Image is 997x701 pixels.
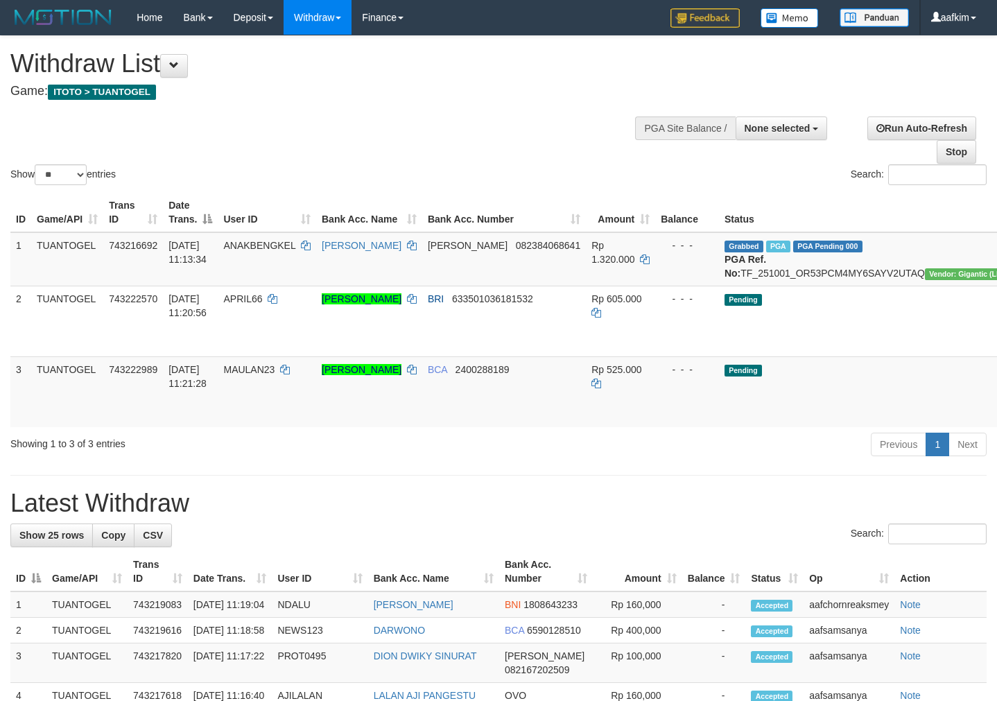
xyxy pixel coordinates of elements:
th: Balance [655,193,719,232]
a: Note [900,625,921,636]
span: MAULAN23 [223,364,275,375]
div: - - - [661,239,713,252]
td: 2 [10,618,46,643]
span: BCA [428,364,447,375]
td: aafchornreaksmey [804,591,894,618]
span: Accepted [751,600,792,612]
th: Game/API: activate to sort column ascending [46,552,128,591]
td: NDALU [272,591,367,618]
th: ID: activate to sort column descending [10,552,46,591]
td: - [682,643,746,683]
h1: Withdraw List [10,50,651,78]
td: - [682,618,746,643]
td: TUANTOGEL [31,356,103,427]
td: [DATE] 11:19:04 [188,591,272,618]
span: Accepted [751,625,792,637]
a: Note [900,650,921,661]
th: Status: activate to sort column ascending [745,552,804,591]
th: Amount: activate to sort column ascending [586,193,655,232]
span: Rp 525.000 [591,364,641,375]
td: 743219083 [128,591,188,618]
td: Rp 100,000 [593,643,682,683]
span: APRIL66 [223,293,262,304]
a: Note [900,599,921,610]
a: [PERSON_NAME] [374,599,453,610]
a: CSV [134,523,172,547]
span: Pending [725,365,762,377]
th: Amount: activate to sort column ascending [593,552,682,591]
a: Copy [92,523,135,547]
th: Date Trans.: activate to sort column descending [163,193,218,232]
span: Grabbed [725,241,763,252]
span: [PERSON_NAME] [428,240,508,251]
td: 743219616 [128,618,188,643]
th: Balance: activate to sort column ascending [682,552,746,591]
img: panduan.png [840,8,909,27]
span: Copy 1808643233 to clipboard [523,599,578,610]
span: Copy 6590128510 to clipboard [527,625,581,636]
span: ANAKBENGKEL [223,240,295,251]
td: 2 [10,286,31,356]
td: - [682,591,746,618]
td: 1 [10,232,31,286]
td: 1 [10,591,46,618]
th: Bank Acc. Name: activate to sort column ascending [316,193,422,232]
td: PROT0495 [272,643,367,683]
span: Accepted [751,651,792,663]
th: User ID: activate to sort column ascending [218,193,316,232]
th: Trans ID: activate to sort column ascending [103,193,163,232]
span: BCA [505,625,524,636]
label: Show entries [10,164,116,185]
a: Next [948,433,987,456]
span: ITOTO > TUANTOGEL [48,85,156,100]
label: Search: [851,523,987,544]
input: Search: [888,164,987,185]
a: Show 25 rows [10,523,93,547]
span: BNI [505,599,521,610]
b: PGA Ref. No: [725,254,766,279]
span: Copy 633501036181532 to clipboard [452,293,533,304]
td: TUANTOGEL [46,591,128,618]
th: Action [894,552,987,591]
span: BRI [428,293,444,304]
td: Rp 400,000 [593,618,682,643]
span: Copy 2400288189 to clipboard [456,364,510,375]
span: Copy [101,530,125,541]
td: [DATE] 11:17:22 [188,643,272,683]
td: aafsamsanya [804,643,894,683]
th: Trans ID: activate to sort column ascending [128,552,188,591]
img: Feedback.jpg [670,8,740,28]
span: 743222989 [109,364,157,375]
span: OVO [505,690,526,701]
td: aafsamsanya [804,618,894,643]
h1: Latest Withdraw [10,490,987,517]
a: DION DWIKY SINURAT [374,650,477,661]
span: Pending [725,294,762,306]
span: Show 25 rows [19,530,84,541]
span: Rp 1.320.000 [591,240,634,265]
a: [PERSON_NAME] [322,240,401,251]
th: Bank Acc. Number: activate to sort column ascending [422,193,586,232]
div: - - - [661,292,713,306]
th: Game/API: activate to sort column ascending [31,193,103,232]
h4: Game: [10,85,651,98]
label: Search: [851,164,987,185]
span: [PERSON_NAME] [505,650,584,661]
span: None selected [745,123,810,134]
th: Op: activate to sort column ascending [804,552,894,591]
span: [DATE] 11:13:34 [168,240,207,265]
td: NEWS123 [272,618,367,643]
td: TUANTOGEL [46,643,128,683]
span: 743216692 [109,240,157,251]
img: Button%20Memo.svg [761,8,819,28]
span: Copy 082384068641 to clipboard [516,240,580,251]
a: [PERSON_NAME] [322,293,401,304]
th: Bank Acc. Number: activate to sort column ascending [499,552,593,591]
span: Copy 082167202509 to clipboard [505,664,569,675]
a: LALAN AJI PANGESTU [374,690,476,701]
a: Stop [937,140,976,164]
input: Search: [888,523,987,544]
td: TUANTOGEL [46,618,128,643]
span: CSV [143,530,163,541]
td: [DATE] 11:18:58 [188,618,272,643]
